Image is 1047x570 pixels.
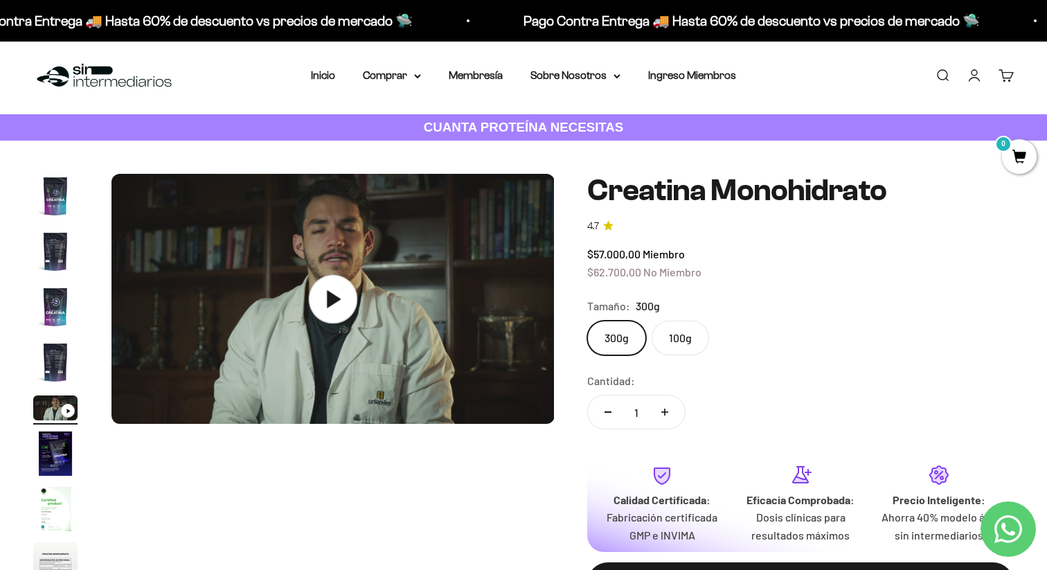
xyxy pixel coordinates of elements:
[33,174,78,218] img: Creatina Monohidrato
[643,247,685,260] span: Miembro
[995,136,1012,152] mark: 0
[604,508,720,544] p: Fabricación certificada GMP e INVIMA
[514,10,971,32] p: Pago Contra Entrega 🚚 Hasta 60% de descuento vs precios de mercado 🛸
[588,395,628,429] button: Reducir cantidad
[33,174,78,222] button: Ir al artículo 1
[33,431,78,476] img: Creatina Monohidrato
[587,174,1014,207] h1: Creatina Monohidrato
[648,69,736,81] a: Ingreso Miembros
[645,395,685,429] button: Aumentar cantidad
[587,265,641,278] span: $62.700,00
[587,297,630,315] legend: Tamaño:
[33,229,78,274] img: Creatina Monohidrato
[33,285,78,329] img: Creatina Monohidrato
[587,219,599,234] span: 4.7
[33,487,78,531] img: Creatina Monohidrato
[33,229,78,278] button: Ir al artículo 2
[33,285,78,333] button: Ir al artículo 3
[33,340,78,384] img: Creatina Monohidrato
[424,120,624,134] strong: CUANTA PROTEÍNA NECESITAS
[587,372,635,390] label: Cantidad:
[226,206,285,230] span: Enviar
[587,219,1014,234] a: 4.74.7 de 5.0 estrellas
[636,297,660,315] span: 300g
[1002,150,1037,166] a: 0
[17,107,287,131] div: Más detalles sobre la fecha exacta de entrega.
[17,162,287,199] div: La confirmación de la pureza de los ingredientes.
[881,508,997,544] p: Ahorra 40% modelo ágil sin intermediarios
[643,265,701,278] span: No Miembro
[742,508,859,544] p: Dosis clínicas para resultados máximos
[614,493,710,506] strong: Calidad Certificada:
[33,487,78,535] button: Ir al artículo 7
[449,69,503,81] a: Membresía
[893,493,985,506] strong: Precio Inteligente:
[17,66,287,103] div: Un aval de expertos o estudios clínicos en la página.
[225,206,287,230] button: Enviar
[746,493,854,506] strong: Eficacia Comprobada:
[17,134,287,159] div: Un mensaje de garantía de satisfacción visible.
[363,66,421,84] summary: Comprar
[311,69,335,81] a: Inicio
[33,340,78,389] button: Ir al artículo 4
[33,395,78,425] button: Ir al artículo 5
[587,247,641,260] span: $57.000,00
[17,22,287,54] p: ¿Qué te daría la seguridad final para añadir este producto a tu carrito?
[530,66,620,84] summary: Sobre Nosotros
[33,431,78,480] button: Ir al artículo 6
